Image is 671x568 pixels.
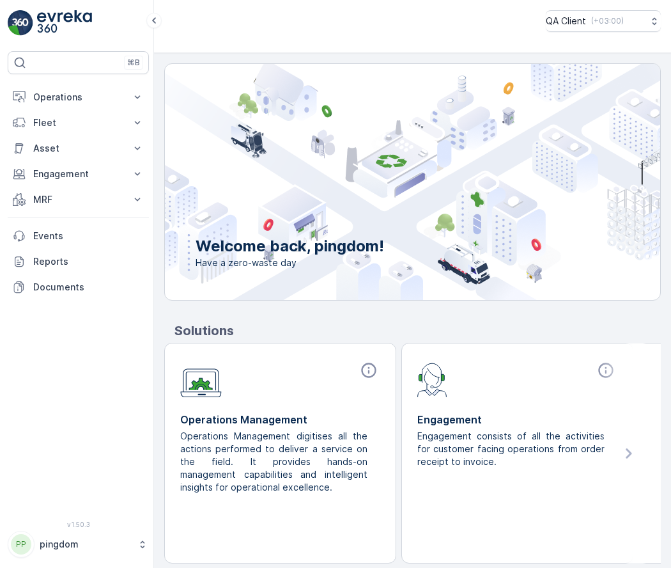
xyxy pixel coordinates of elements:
button: Fleet [8,110,149,136]
img: module-icon [180,361,222,398]
button: Engagement [8,161,149,187]
p: ⌘B [127,58,140,68]
button: Operations [8,84,149,110]
button: Asset [8,136,149,161]
a: Documents [8,274,149,300]
a: Reports [8,249,149,274]
p: QA Client [546,15,586,28]
span: Have a zero-waste day [196,256,384,269]
p: Operations Management [180,412,380,427]
p: MRF [33,193,123,206]
p: Documents [33,281,144,294]
img: logo [8,10,33,36]
a: Events [8,223,149,249]
button: QA Client(+03:00) [546,10,661,32]
button: MRF [8,187,149,212]
span: v 1.50.3 [8,521,149,528]
p: Engagement [417,412,617,427]
p: Engagement [33,168,123,180]
p: pingdom [40,538,131,551]
div: PP [11,534,31,555]
p: Reports [33,255,144,268]
p: Fleet [33,116,123,129]
p: Operations Management digitises all the actions performed to deliver a service on the field. It p... [180,430,370,494]
p: Solutions [174,321,661,340]
p: Asset [33,142,123,155]
img: module-icon [417,361,447,397]
img: logo_light-DOdMpM7g.png [37,10,92,36]
p: ( +03:00 ) [591,16,624,26]
p: Operations [33,91,123,104]
p: Welcome back, pingdom! [196,236,384,256]
p: Engagement consists of all the activities for customer facing operations from order receipt to in... [417,430,607,468]
img: city illustration [107,64,660,300]
button: PPpingdom [8,531,149,558]
p: Events [33,230,144,242]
